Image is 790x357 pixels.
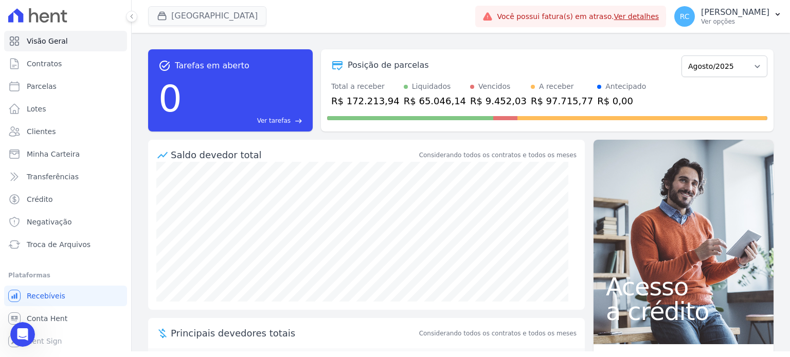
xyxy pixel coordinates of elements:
a: Troca de Arquivos [4,234,127,255]
a: Transferências [4,166,127,187]
div: R$ 65.046,14 [404,94,466,108]
div: A receber [539,81,574,92]
span: Ver tarefas [257,116,291,125]
span: Recebíveis [27,291,65,301]
textarea: Envie uma mensagem... [9,257,197,274]
button: Seletor de Gif [32,278,41,287]
div: Raquel diz… [8,139,197,260]
div: Adriane diz… [8,13,197,54]
div: Antecipado [605,81,646,92]
button: Seletor de emoji [16,278,24,287]
div: Plataformas [8,269,123,281]
div: Até [PERSON_NAME]! = ) [8,108,115,130]
span: Crédito [27,194,53,204]
a: Parcelas [4,76,127,97]
div: Dúvida: Conseguimos unificar o boleto, contudo, para o cliente, quando ele acesso, ainda aparecem... [45,145,189,246]
div: Dúvida: Conseguimos unificar o boleto, contudo, para o cliente, quando ele acesso, ainda aparecem... [37,139,197,252]
div: Posição de parcelas [348,59,429,71]
div: R$ 97.715,77 [531,94,593,108]
span: Contratos [27,59,62,69]
div: Até amanhã. [143,84,189,94]
span: Minha Carteira [27,149,80,159]
span: task_alt [158,60,171,72]
p: Ativo [50,13,67,23]
button: RC [PERSON_NAME] Ver opções [666,2,790,31]
img: Profile image for Adriane [29,6,46,22]
div: [PERSON_NAME]. Dado o comando para atualização. [8,13,169,46]
div: Liquidados [412,81,451,92]
div: Adriane diz… [8,108,197,139]
button: go back [7,4,26,24]
span: Clientes [27,126,56,137]
button: Carregar anexo [49,278,57,287]
a: Recebíveis [4,286,127,306]
a: Clientes [4,121,127,142]
a: Ver detalhes [614,12,659,21]
div: Saldo devedor total [171,148,417,162]
div: R$ 9.452,03 [470,94,527,108]
span: Lotes [27,104,46,114]
div: Muito obrigada. [124,54,197,77]
p: Ver opções [701,17,769,26]
span: Principais devedores totais [171,326,417,340]
a: Minha Carteira [4,144,127,164]
h1: Adriane [50,5,81,13]
div: Raquel diz… [8,54,197,78]
div: 0 [158,72,182,125]
span: Parcelas [27,81,57,91]
a: Crédito [4,189,127,210]
span: Tarefas em aberto [175,60,249,72]
div: Considerando todos os contratos e todos os meses [419,151,577,160]
div: Até amanhã. [135,78,197,100]
span: Visão Geral [27,36,68,46]
button: Início [179,4,199,24]
div: R$ 172.213,94 [331,94,400,108]
span: Considerando todos os contratos e todos os meses [419,329,577,338]
p: [PERSON_NAME] [701,7,769,17]
a: Negativação [4,212,127,232]
div: Vencidos [478,81,510,92]
span: Acesso [606,274,761,299]
span: a crédito [606,299,761,324]
span: Negativação [27,217,72,227]
span: east [295,117,302,125]
span: Troca de Arquivos [27,239,91,250]
div: R$ 0,00 [597,94,646,108]
iframe: Intercom live chat [10,322,35,347]
div: Muito obrigada. [133,60,189,70]
span: Transferências [27,172,79,182]
a: Lotes [4,99,127,119]
div: Raquel diz… [8,78,197,108]
a: Conta Hent [4,308,127,329]
span: RC [680,13,690,20]
div: Até [PERSON_NAME]! = ) [16,114,107,124]
a: Visão Geral [4,31,127,51]
a: Ver tarefas east [186,116,302,125]
span: Você possui fatura(s) em atraso. [497,11,659,22]
span: Conta Hent [27,313,67,324]
div: Total a receber [331,81,400,92]
button: [GEOGRAPHIC_DATA] [148,6,266,26]
a: Contratos [4,53,127,74]
button: Enviar mensagem… [176,274,193,291]
div: [PERSON_NAME]. Dado o comando para atualização. [16,20,160,40]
